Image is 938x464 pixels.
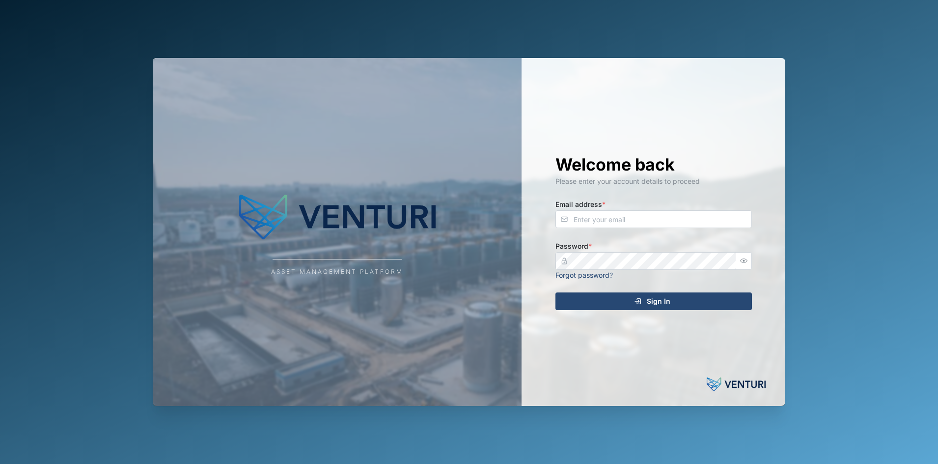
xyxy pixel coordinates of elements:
[555,176,752,187] div: Please enter your account details to proceed
[555,271,613,279] a: Forgot password?
[707,375,766,394] img: Powered by: Venturi
[647,293,670,310] span: Sign In
[555,292,752,310] button: Sign In
[555,210,752,228] input: Enter your email
[555,154,752,175] h1: Welcome back
[555,199,606,210] label: Email address
[271,267,403,277] div: Asset Management Platform
[555,241,592,252] label: Password
[239,187,436,246] img: Company Logo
